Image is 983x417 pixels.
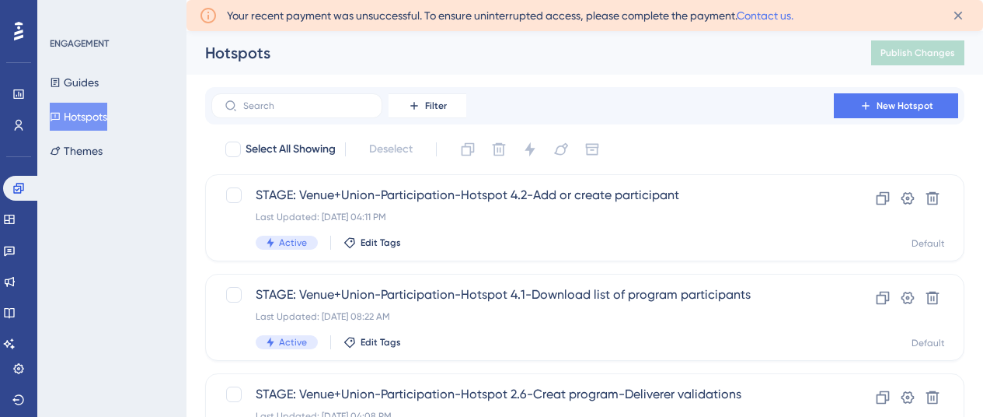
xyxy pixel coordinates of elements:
div: ENGAGEMENT [50,37,109,50]
div: Last Updated: [DATE] 08:22 AM [256,310,790,323]
span: STAGE: Venue+Union-Participation-Hotspot 4.1-Download list of program participants [256,286,790,304]
input: Search [243,100,369,111]
span: Active [279,336,307,349]
div: Hotspots [205,42,832,64]
button: Deselect [355,135,427,163]
span: Publish Changes [880,47,955,59]
span: Active [279,237,307,249]
button: Guides [50,68,99,96]
span: Edit Tags [361,336,401,349]
span: STAGE: Venue+Union-Participation-Hotspot 4.2-Add or create participant [256,186,790,205]
button: New Hotspot [834,93,958,118]
span: Deselect [369,140,413,159]
span: Your recent payment was unsuccessful. To ensure uninterrupted access, please complete the payment. [227,6,793,25]
span: Filter [425,100,447,112]
button: Publish Changes [871,40,964,65]
span: STAGE: Venue+Union-Participation-Hotspot 2.6-Creat program-Deliverer validations [256,385,790,404]
div: Last Updated: [DATE] 04:11 PM [256,211,790,223]
span: Select All Showing [246,140,336,159]
div: Default [912,237,945,250]
span: Edit Tags [361,237,401,249]
span: New Hotspot [877,100,933,112]
button: Edit Tags [343,237,401,249]
button: Hotspots [50,103,107,131]
button: Filter [389,93,466,118]
a: Contact us. [737,9,793,22]
div: Default [912,337,945,349]
button: Edit Tags [343,336,401,349]
button: Themes [50,137,103,165]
